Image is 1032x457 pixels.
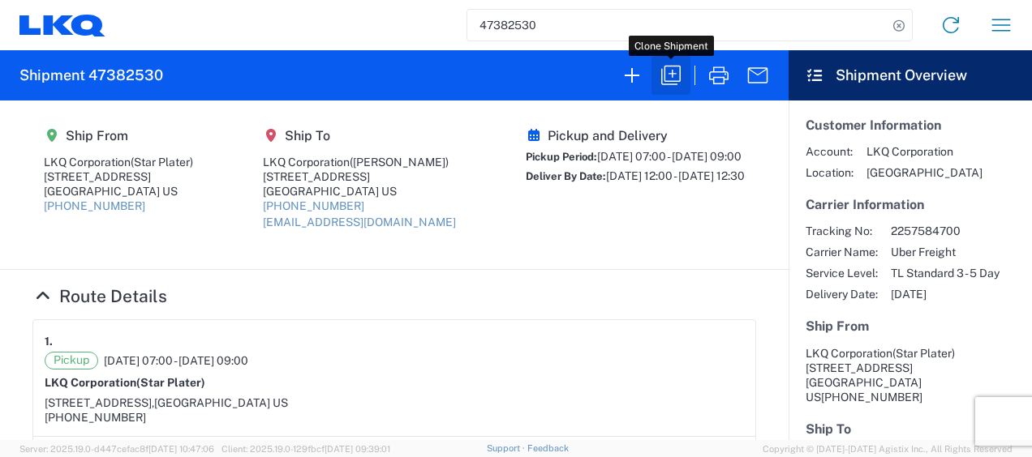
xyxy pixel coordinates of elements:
[806,287,878,301] span: Delivery Date:
[526,170,606,182] span: Deliver By Date:
[806,421,1015,437] h5: Ship To
[104,353,248,368] span: [DATE] 07:00 - [DATE] 09:00
[44,184,193,199] div: [GEOGRAPHIC_DATA] US
[131,156,193,169] span: (Star Plater)
[263,128,456,143] h5: Ship To
[325,444,390,454] span: [DATE] 09:39:01
[806,224,878,238] span: Tracking No:
[789,50,1032,100] header: Shipment Overview
[821,391,922,404] span: [PHONE_NUMBER]
[44,128,193,143] h5: Ship From
[806,346,1015,404] address: [GEOGRAPHIC_DATA] US
[263,184,456,199] div: [GEOGRAPHIC_DATA] US
[806,318,1015,334] h5: Ship From
[148,444,214,454] span: [DATE] 10:47:06
[45,352,98,369] span: Pickup
[136,376,205,389] span: (Star Plater)
[263,169,456,184] div: [STREET_ADDRESS]
[221,444,390,454] span: Client: 2025.19.0-129fbcf
[263,199,364,212] a: [PHONE_NUMBER]
[806,266,878,280] span: Service Level:
[806,117,1015,133] h5: Customer Information
[467,10,888,41] input: Shipment, tracking or reference number
[263,216,456,228] a: [EMAIL_ADDRESS][DOMAIN_NAME]
[606,169,745,182] span: [DATE] 12:00 - [DATE] 12:30
[45,376,205,389] strong: LKQ Corporation
[806,245,878,259] span: Carrier Name:
[527,443,569,453] a: Feedback
[891,224,1000,238] span: 2257584700
[806,197,1015,212] h5: Carrier Information
[806,165,854,180] span: Location:
[487,443,527,453] a: Support
[19,66,163,85] h2: Shipment 47382530
[526,151,597,163] span: Pickup Period:
[891,245,1000,259] span: Uber Freight
[44,155,193,169] div: LKQ Corporation
[891,287,1000,301] span: [DATE]
[806,347,892,360] span: LKQ Corporation
[866,144,983,159] span: LKQ Corporation
[32,286,167,306] a: Hide Details
[44,199,145,212] a: [PHONE_NUMBER]
[892,347,955,360] span: (Star Plater)
[526,128,745,143] h5: Pickup and Delivery
[597,150,742,163] span: [DATE] 07:00 - [DATE] 09:00
[350,156,449,169] span: ([PERSON_NAME])
[263,155,456,169] div: LKQ Corporation
[45,331,53,352] strong: 1.
[866,165,983,180] span: [GEOGRAPHIC_DATA]
[806,361,913,374] span: [STREET_ADDRESS]
[763,442,1013,456] span: Copyright © [DATE]-[DATE] Agistix Inc., All Rights Reserved
[45,410,744,425] div: [PHONE_NUMBER]
[891,266,1000,280] span: TL Standard 3 - 5 Day
[806,144,854,159] span: Account:
[19,444,214,454] span: Server: 2025.19.0-d447cefac8f
[45,396,154,409] span: [STREET_ADDRESS],
[44,169,193,184] div: [STREET_ADDRESS]
[154,396,288,409] span: [GEOGRAPHIC_DATA] US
